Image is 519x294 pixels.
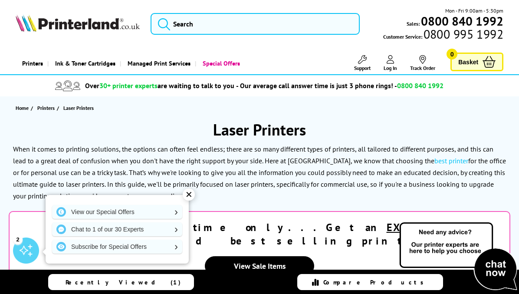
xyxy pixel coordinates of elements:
[120,52,195,74] a: Managed Print Services
[9,119,510,140] h1: Laser Printers
[13,145,506,201] p: When it comes to printing solutions, the options can often feel endless; there are so many differ...
[16,14,140,34] a: Printerland Logo
[195,52,244,74] a: Special Offers
[236,81,443,90] span: - Our average call answer time is just 3 phone rings! -
[52,240,182,254] a: Subscribe for Special Offers
[420,17,503,25] a: 0800 840 1992
[52,205,182,219] a: View our Special Offers
[458,56,478,68] span: Basket
[397,81,443,90] span: 0800 840 1992
[16,14,140,32] img: Printerland Logo
[205,256,314,276] a: View Sale Items
[47,52,120,74] a: Ink & Toner Cartridges
[297,274,443,290] a: Compare Products
[183,188,195,201] div: ✕
[66,278,181,286] span: Recently Viewed (1)
[354,65,371,71] span: Support
[434,156,468,165] a: best printer
[450,53,503,71] a: Basket 0
[354,55,371,71] a: Support
[16,52,47,74] a: Printers
[13,235,23,244] div: 2
[85,81,234,90] span: Over are waiting to talk to you
[397,221,519,292] img: Open Live Chat window
[422,30,503,38] span: 0800 995 1992
[99,81,158,90] span: 30+ printer experts
[410,55,435,71] a: Track Order
[49,221,470,248] strong: For a limited time only...Get an selected best selling printers!
[16,103,31,112] a: Home
[323,278,428,286] span: Compare Products
[384,55,397,71] a: Log In
[384,65,397,71] span: Log In
[63,105,94,111] span: Laser Printers
[447,49,457,59] span: 0
[37,103,57,112] a: Printers
[383,30,503,41] span: Customer Service:
[407,20,420,28] span: Sales:
[48,274,194,290] a: Recently Viewed (1)
[52,222,182,236] a: Chat to 1 of our 30 Experts
[151,13,360,35] input: Search
[445,7,503,15] span: Mon - Fri 9:00am - 5:30pm
[37,103,55,112] span: Printers
[421,13,503,29] b: 0800 840 1992
[55,52,115,74] span: Ink & Toner Cartridges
